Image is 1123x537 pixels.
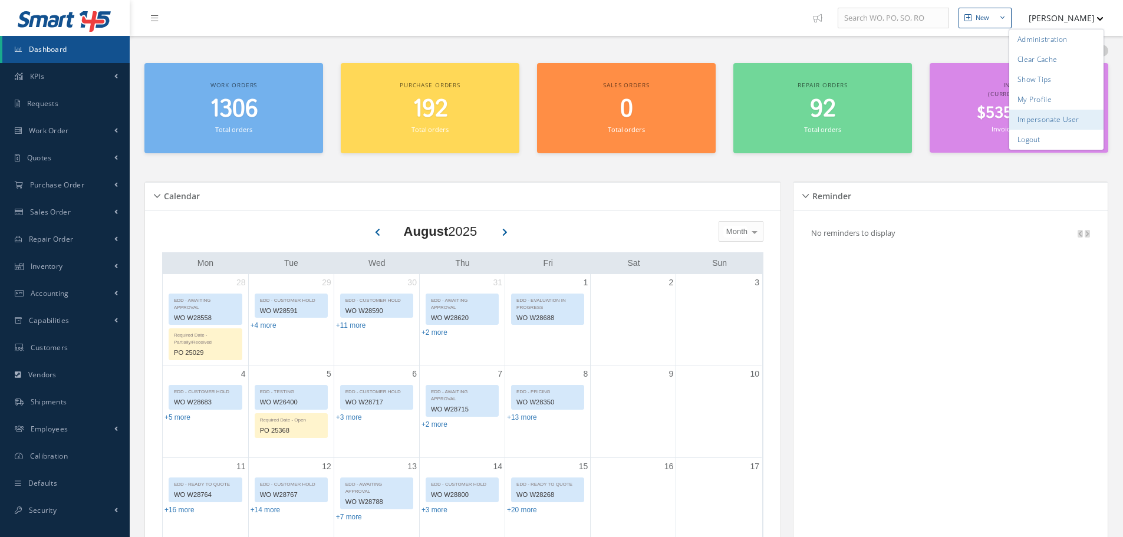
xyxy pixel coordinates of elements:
a: Show 11 more events [336,321,366,330]
div: EDD - CUSTOMER HOLD [341,386,413,396]
div: WO W28558 [169,311,242,325]
div: EDD - AWAITING APPROVAL [169,294,242,311]
a: Thursday [453,256,472,271]
a: Tuesday [282,256,301,271]
a: Invoiced (Current Month) $535,829.11 Invoices Total: 211 [930,63,1108,153]
td: August 3, 2025 [676,274,762,365]
div: WO W26400 [255,396,327,409]
div: WO W28620 [426,311,498,325]
td: July 31, 2025 [419,274,505,365]
a: August 11, 2025 [234,458,248,475]
a: August 3, 2025 [752,274,762,291]
span: Repair Order [29,234,74,244]
span: $535,829.11 [977,102,1061,125]
div: WO W28591 [255,304,327,318]
small: Total orders [608,125,644,134]
div: Required Date - Open [255,414,327,424]
td: August 8, 2025 [505,365,591,458]
div: WO W28268 [512,488,584,502]
a: July 29, 2025 [320,274,334,291]
a: Sales orders 0 Total orders [537,63,716,153]
a: August 16, 2025 [662,458,676,475]
a: Repair orders 92 Total orders [733,63,912,153]
a: Show 2 more events [421,328,447,337]
a: Clear Cache [1009,50,1104,70]
span: Shipments [31,397,67,407]
span: 92 [810,93,836,126]
a: Administration [1009,29,1104,50]
a: August 7, 2025 [495,365,505,383]
span: Customers [31,342,68,352]
a: Show 13 more events [507,413,537,421]
a: Saturday [625,256,643,271]
a: Show 3 more events [336,413,362,421]
a: Show 5 more events [164,413,190,421]
a: Show 16 more events [164,506,195,514]
span: 0 [620,93,633,126]
div: EDD - AWAITING APPROVAL [426,294,498,311]
td: August 10, 2025 [676,365,762,458]
span: 1306 [210,93,258,126]
span: Dashboard [29,44,67,54]
span: Work Order [29,126,69,136]
a: Show 14 more events [251,506,281,514]
a: July 28, 2025 [234,274,248,291]
a: Impersonate User [1009,110,1104,130]
span: Sales Order [30,207,71,217]
a: Show 20 more events [507,506,537,514]
span: 192 [413,93,448,126]
a: Work orders 1306 Total orders [144,63,323,153]
span: Calibration [30,451,68,461]
div: EDD - CUSTOMER HOLD [255,478,327,488]
div: WO W28683 [169,396,242,409]
button: New [959,8,1012,28]
td: August 1, 2025 [505,274,591,365]
span: KPIs [30,71,44,81]
div: WO W28590 [341,304,413,318]
div: 2025 [404,222,477,241]
span: Accounting [31,288,69,298]
small: Total orders [215,125,252,134]
a: Sunday [710,256,729,271]
a: My Profile [1009,90,1104,110]
a: Logout [1009,130,1104,150]
a: Purchase orders 192 Total orders [341,63,519,153]
a: August 13, 2025 [405,458,419,475]
div: EDD - READY TO QUOTE [512,478,584,488]
div: EDD - CUSTOMER HOLD [341,294,413,304]
span: Employees [31,424,68,434]
div: EDD - TESTING [255,386,327,396]
span: Security [29,505,57,515]
div: WO W28800 [426,488,498,502]
div: EDD - AWAITING APPROVAL [341,478,413,495]
span: Invoiced [1003,81,1035,89]
a: August 10, 2025 [747,365,762,383]
span: Purchase orders [400,81,460,89]
h5: Reminder [809,187,851,202]
div: WO W28717 [341,396,413,409]
td: August 9, 2025 [591,365,676,458]
small: Total orders [411,125,448,134]
span: Inventory [31,261,63,271]
a: August 9, 2025 [667,365,676,383]
a: Show 7 more events [336,513,362,521]
a: Wednesday [366,256,388,271]
div: PO 25368 [255,424,327,437]
div: PO 25029 [169,346,242,360]
a: July 30, 2025 [405,274,419,291]
td: August 5, 2025 [248,365,334,458]
span: Requests [27,98,58,108]
a: August 12, 2025 [320,458,334,475]
a: Friday [541,256,555,271]
a: August 5, 2025 [324,365,334,383]
a: August 14, 2025 [490,458,505,475]
td: July 28, 2025 [163,274,248,365]
span: Sales orders [603,81,649,89]
a: August 1, 2025 [581,274,590,291]
span: (Current Month) [988,90,1050,98]
a: August 2, 2025 [667,274,676,291]
div: Required Date - Partially/Received [169,329,242,346]
a: July 31, 2025 [490,274,505,291]
td: July 30, 2025 [334,274,419,365]
td: August 6, 2025 [334,365,419,458]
